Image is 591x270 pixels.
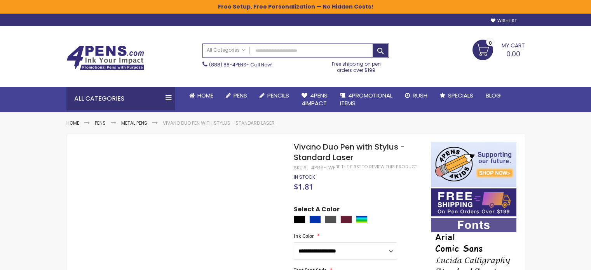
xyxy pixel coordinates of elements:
a: Pencils [253,87,295,104]
span: Rush [413,91,427,99]
div: Free shipping on pen orders over $199 [324,58,389,73]
img: 4pens 4 kids [431,142,516,187]
a: Metal Pens [121,120,147,126]
div: Assorted [356,216,368,223]
a: 0.00 0 [472,40,525,59]
a: Blog [479,87,507,104]
span: Ink Color [294,233,314,239]
a: Wishlist [491,18,517,24]
span: Select A Color [294,205,340,216]
img: 4Pens Custom Pens and Promotional Products [66,45,144,70]
a: Pens [220,87,253,104]
span: In stock [294,174,315,180]
div: 4PGS-LWF [311,165,335,171]
span: Vivano Duo Pen with Stylus - Standard Laser [294,141,405,163]
span: Home [197,91,213,99]
a: 4Pens4impact [295,87,334,112]
a: Home [183,87,220,104]
span: All Categories [207,47,246,53]
a: 4PROMOTIONALITEMS [334,87,399,112]
div: Black [294,216,305,223]
span: Blog [486,91,501,99]
a: (888) 88-4PENS [209,61,246,68]
strong: SKU [294,164,308,171]
a: Be the first to review this product [335,164,417,170]
span: Pencils [267,91,289,99]
img: Free shipping on orders over $199 [431,188,516,216]
span: 0 [489,39,492,47]
a: Rush [399,87,434,104]
div: All Categories [66,87,175,110]
div: Gunmetal [325,216,336,223]
a: Pens [95,120,106,126]
a: Home [66,120,79,126]
li: Vivano Duo Pen with Stylus - Standard Laser [163,120,275,126]
a: Specials [434,87,479,104]
a: All Categories [203,44,249,57]
span: - Call Now! [209,61,272,68]
div: Blue [309,216,321,223]
span: 4PROMOTIONAL ITEMS [340,91,392,107]
div: Availability [294,174,315,180]
span: 0.00 [506,49,520,59]
div: Dark Red [340,216,352,223]
span: $1.81 [294,181,313,192]
span: 4Pens 4impact [302,91,328,107]
span: Specials [448,91,473,99]
span: Pens [234,91,247,99]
